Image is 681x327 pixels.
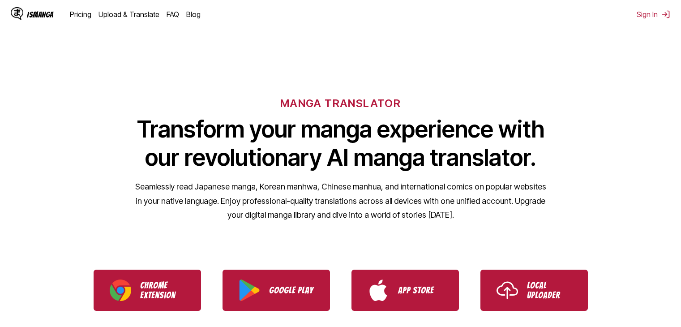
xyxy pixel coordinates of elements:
[398,285,443,295] p: App Store
[480,270,588,311] a: Use IsManga Local Uploader
[135,115,547,172] h1: Transform your manga experience with our revolutionary AI manga translator.
[27,10,54,19] div: IsManga
[186,10,201,19] a: Blog
[239,280,260,301] img: Google Play logo
[140,280,185,300] p: Chrome Extension
[368,280,389,301] img: App Store logo
[280,97,401,110] h6: MANGA TRANSLATOR
[11,7,70,22] a: IsManga LogoIsManga
[637,10,670,19] button: Sign In
[167,10,179,19] a: FAQ
[351,270,459,311] a: Download IsManga from App Store
[110,280,131,301] img: Chrome logo
[99,10,159,19] a: Upload & Translate
[269,285,314,295] p: Google Play
[70,10,91,19] a: Pricing
[94,270,201,311] a: Download IsManga Chrome Extension
[135,180,547,222] p: Seamlessly read Japanese manga, Korean manhwa, Chinese manhua, and international comics on popula...
[527,280,572,300] p: Local Uploader
[11,7,23,20] img: IsManga Logo
[223,270,330,311] a: Download IsManga from Google Play
[497,280,518,301] img: Upload icon
[661,10,670,19] img: Sign out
